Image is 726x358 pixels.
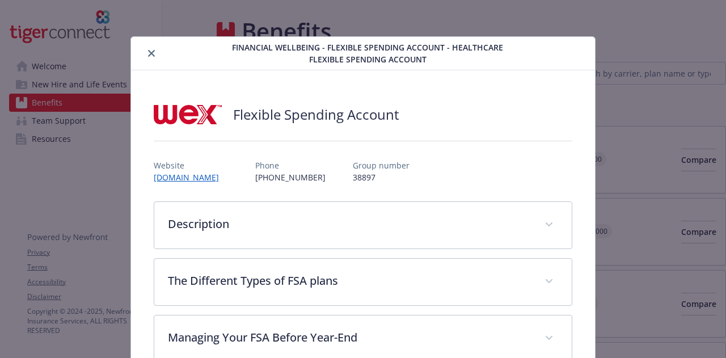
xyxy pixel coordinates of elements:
div: Description [154,202,571,249]
p: Managing Your FSA Before Year-End [168,329,530,346]
p: Phone [255,159,326,171]
p: Website [154,159,228,171]
a: [DOMAIN_NAME] [154,172,228,183]
p: 38897 [353,171,410,183]
img: Wex Inc. [154,98,222,132]
p: Group number [353,159,410,171]
button: close [145,47,158,60]
h2: Flexible Spending Account [233,105,399,124]
p: The Different Types of FSA plans [168,272,530,289]
p: [PHONE_NUMBER] [255,171,326,183]
span: Financial Wellbeing - Flexible Spending Account - Healthcare Flexible Spending Account [231,41,504,65]
div: The Different Types of FSA plans [154,259,571,305]
p: Description [168,216,530,233]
